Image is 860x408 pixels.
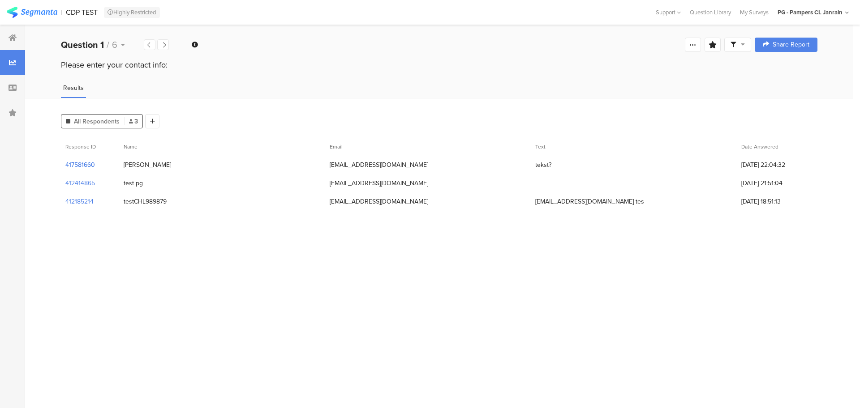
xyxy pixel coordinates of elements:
section: 412414865 [65,178,95,188]
span: Response ID [65,143,96,151]
a: Question Library [685,8,735,17]
div: CDP TEST [66,8,98,17]
div: PG - Pampers CL Janrain [778,8,843,17]
div: Support [656,5,681,19]
div: test pg [124,178,143,188]
a: My Surveys [735,8,773,17]
div: [EMAIL_ADDRESS][DOMAIN_NAME] [330,197,428,206]
span: All Respondents [74,117,120,126]
div: Highly Restricted [104,7,160,18]
img: segmanta logo [7,7,57,18]
span: / [107,38,109,51]
div: [EMAIL_ADDRESS][DOMAIN_NAME] tes [535,197,644,206]
div: [EMAIL_ADDRESS][DOMAIN_NAME] [330,160,428,170]
div: | [61,7,62,17]
section: 417581660 [65,160,95,170]
span: 6 [112,38,117,51]
b: Question 1 [61,38,104,51]
span: [DATE] 18:51:13 [741,197,813,206]
span: Email [330,143,343,151]
span: [DATE] 21:51:04 [741,178,813,188]
span: Text [535,143,546,151]
span: Name [124,143,138,151]
div: Please enter your contact info: [61,59,817,71]
div: [EMAIL_ADDRESS][DOMAIN_NAME] [330,178,428,188]
span: Date Answered [741,143,778,151]
div: [PERSON_NAME] [124,160,171,170]
span: [DATE] 22:04:32 [741,160,813,170]
div: tekst? [535,160,551,170]
span: Share Report [773,42,809,48]
div: testCHL989879 [124,197,167,206]
section: 412185214 [65,197,94,206]
span: 3 [129,117,138,126]
span: Results [63,83,84,93]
